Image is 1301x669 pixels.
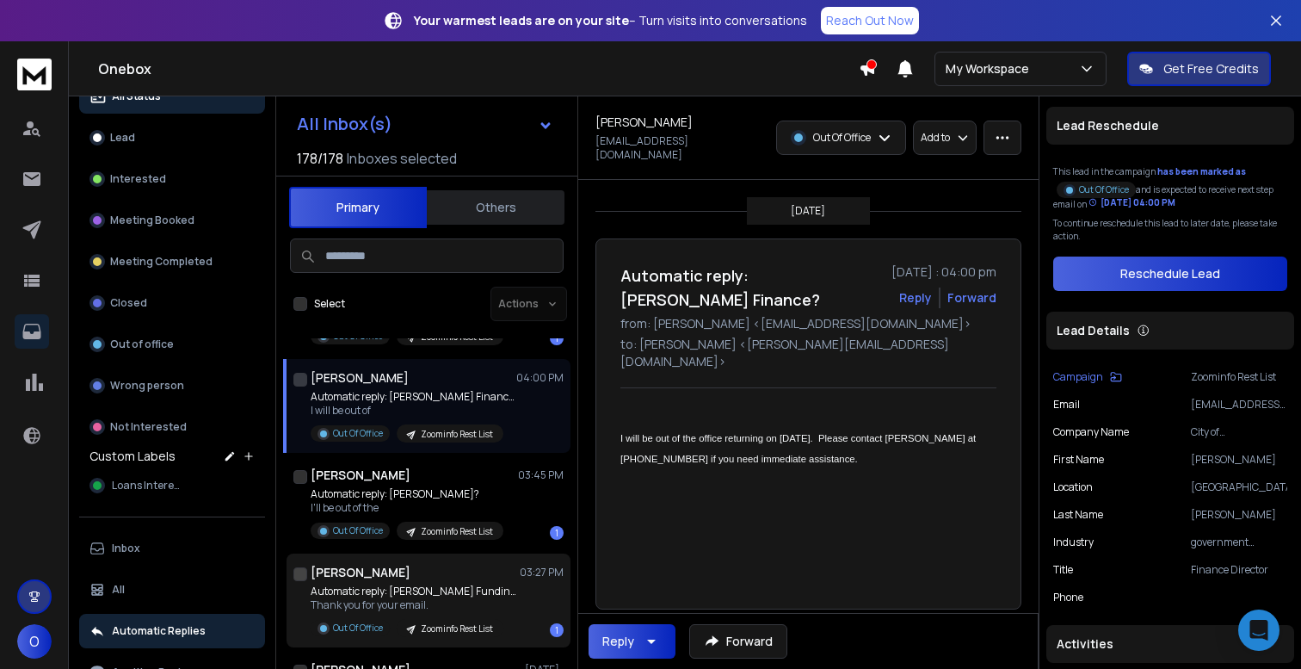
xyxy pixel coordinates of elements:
[1079,183,1129,196] p: Out Of Office
[520,566,564,579] p: 03:27 PM
[427,189,564,226] button: Others
[414,12,807,29] p: – Turn visits into conversations
[1191,536,1287,549] p: government administration
[79,614,265,648] button: Automatic Replies
[110,255,213,269] p: Meeting Completed
[689,624,787,659] button: Forward
[112,583,125,597] p: All
[1053,370,1122,384] button: Campaign
[297,115,392,133] h1: All Inbox(s)
[1053,480,1093,494] p: location
[98,59,859,79] h1: Onebox
[1053,398,1080,412] p: Email
[595,134,766,162] p: [EMAIL_ADDRESS][DOMAIN_NAME]
[791,204,825,218] p: [DATE]
[899,289,932,307] button: Reply
[79,286,265,320] button: Closed
[1191,480,1287,494] p: [GEOGRAPHIC_DATA]
[620,263,881,312] h1: Automatic reply: [PERSON_NAME] Finance?
[110,214,194,227] p: Meeting Booked
[79,327,265,362] button: Out of office
[112,542,140,555] p: Inbox
[1191,370,1287,384] p: Zoominfo Rest List
[311,404,517,418] p: I will be out of
[79,369,265,403] button: Wrong person
[79,531,265,566] button: Inbox
[921,131,950,145] p: Add to
[79,162,265,196] button: Interested
[1053,453,1104,467] p: First Name
[110,338,174,351] p: Out of office
[311,487,503,501] p: Automatic reply: [PERSON_NAME]?
[289,187,427,228] button: Primary
[1053,257,1287,291] button: Reschedule Lead
[79,121,265,155] button: Lead
[1053,508,1103,522] p: Last Name
[79,245,265,279] button: Meeting Completed
[1088,196,1175,209] div: [DATE] 04:00 PM
[311,598,517,612] p: Thank you for your email.
[1046,625,1294,663] div: Activities
[620,336,996,370] p: to: [PERSON_NAME] <[PERSON_NAME][EMAIL_ADDRESS][DOMAIN_NAME]>
[620,315,996,332] p: from: [PERSON_NAME] <[EMAIL_ADDRESS][DOMAIN_NAME]>
[314,297,345,311] label: Select
[333,622,383,635] p: Out Of Office
[79,79,265,114] button: All Status
[17,59,52,90] img: logo
[311,501,503,515] p: I'll be out of the
[1163,60,1259,77] p: Get Free Credits
[1191,453,1287,467] p: [PERSON_NAME]
[1053,563,1073,577] p: title
[283,107,567,141] button: All Inbox(s)
[589,624,675,659] button: Reply
[1191,425,1287,439] p: City of [GEOGRAPHIC_DATA]
[595,114,693,131] h1: [PERSON_NAME]
[516,371,564,385] p: 04:00 PM
[1057,117,1159,134] p: Lead Reschedule
[89,448,176,465] h3: Custom Labels
[826,12,914,29] p: Reach Out Now
[1191,508,1287,522] p: [PERSON_NAME]
[17,624,52,659] button: O
[891,263,996,281] p: [DATE] : 04:00 pm
[112,624,206,638] p: Automatic Replies
[79,410,265,444] button: Not Interested
[112,90,161,103] p: All Status
[1191,563,1287,577] p: Finance Director
[1053,536,1094,549] p: industry
[311,390,517,404] p: Automatic reply: [PERSON_NAME] Finance?
[620,433,978,464] span: I will be out of the office returning on [DATE]. Please contact [PERSON_NAME] at [PHONE_NUMBER] i...
[550,526,564,540] div: 1
[311,585,517,598] p: Automatic reply: [PERSON_NAME] Funding?
[813,131,871,145] p: Out Of Office
[311,564,410,581] h1: [PERSON_NAME]
[1191,398,1287,412] p: [EMAIL_ADDRESS][DOMAIN_NAME]
[333,524,383,537] p: Out Of Office
[1157,165,1246,177] span: has been marked as
[602,633,634,650] div: Reply
[1053,591,1083,604] p: Phone
[421,428,493,441] p: Zoominfo Rest List
[79,573,265,607] button: All
[110,172,166,186] p: Interested
[311,467,410,484] h1: [PERSON_NAME]
[1238,610,1279,651] div: Open Intercom Messenger
[550,331,564,345] div: 1
[1127,52,1271,86] button: Get Free Credits
[946,60,1036,77] p: My Workspace
[1053,370,1103,384] p: Campaign
[550,623,564,637] div: 1
[110,296,147,310] p: Closed
[110,420,187,434] p: Not Interested
[112,479,183,492] span: Loans Interest
[1053,425,1129,439] p: Company Name
[79,203,265,238] button: Meeting Booked
[821,7,919,34] a: Reach Out Now
[110,379,184,393] p: Wrong person
[421,623,493,635] p: Zoominfo Rest List
[518,468,564,482] p: 03:45 PM
[79,468,265,503] button: Loans Interest
[297,148,343,169] span: 178 / 178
